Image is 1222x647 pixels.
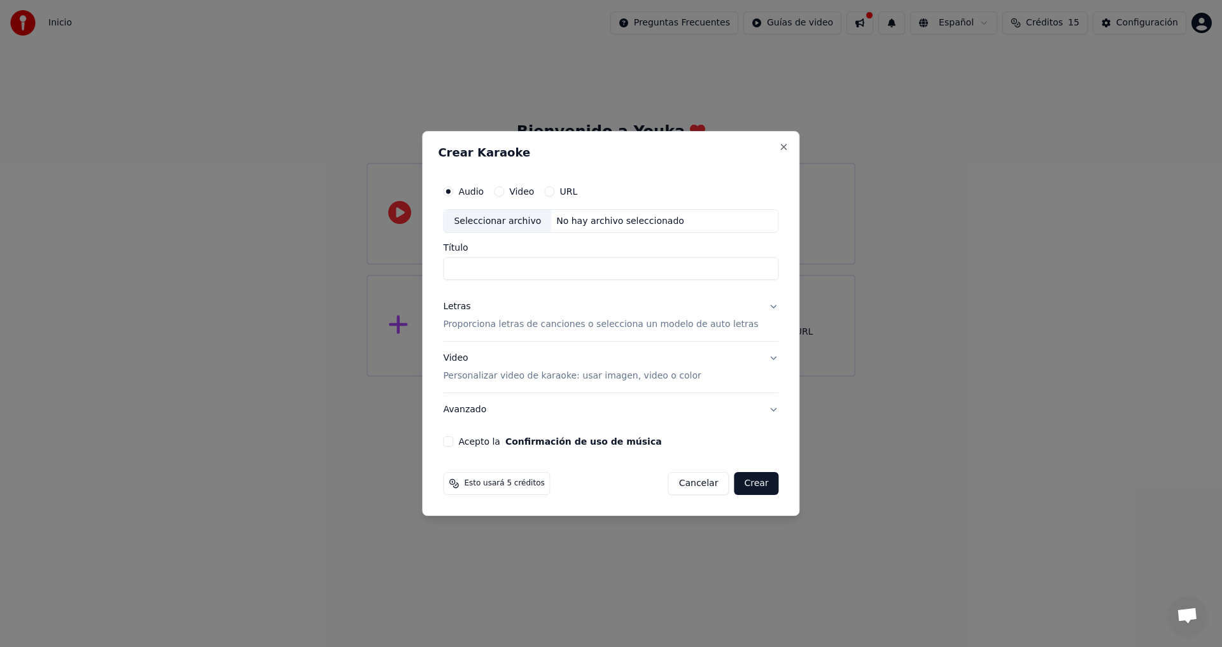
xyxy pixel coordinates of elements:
[443,393,778,426] button: Avanzado
[509,187,534,196] label: Video
[458,187,484,196] label: Audio
[551,215,689,228] div: No hay archivo seleccionado
[505,437,662,446] button: Acepto la
[443,301,470,314] div: Letras
[668,472,729,495] button: Cancelar
[438,147,783,158] h2: Crear Karaoke
[443,319,758,331] p: Proporciona letras de canciones o selecciona un modelo de auto letras
[444,210,551,233] div: Seleccionar archivo
[464,478,544,489] span: Esto usará 5 créditos
[443,352,701,383] div: Video
[443,370,701,382] p: Personalizar video de karaoke: usar imagen, video o color
[458,437,661,446] label: Acepto la
[443,244,778,253] label: Título
[443,291,778,342] button: LetrasProporciona letras de canciones o selecciona un modelo de auto letras
[559,187,577,196] label: URL
[734,472,778,495] button: Crear
[443,342,778,393] button: VideoPersonalizar video de karaoke: usar imagen, video o color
